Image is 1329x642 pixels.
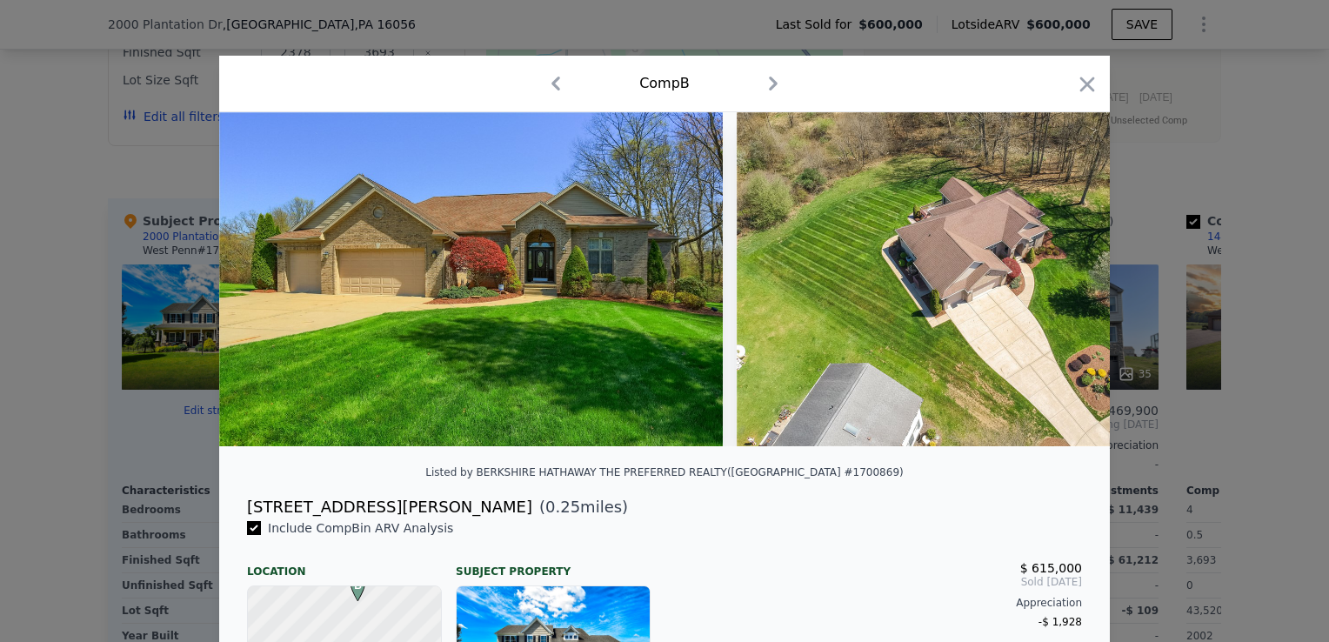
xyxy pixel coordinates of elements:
[545,498,580,516] span: 0.25
[678,596,1082,610] div: Appreciation
[1038,616,1082,628] span: -$ 1,928
[456,551,651,578] div: Subject Property
[532,495,628,519] span: ( miles)
[247,495,532,519] div: [STREET_ADDRESS][PERSON_NAME]
[737,112,1182,446] img: Property Img
[219,112,723,446] img: Property Img
[261,521,460,535] span: Include Comp B in ARV Analysis
[639,73,690,94] div: Comp B
[678,575,1082,589] span: Sold [DATE]
[247,551,442,578] div: Location
[346,578,357,588] div: B
[425,466,903,478] div: Listed by BERKSHIRE HATHAWAY THE PREFERRED REALTY ([GEOGRAPHIC_DATA] #1700869)
[1020,561,1082,575] span: $ 615,000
